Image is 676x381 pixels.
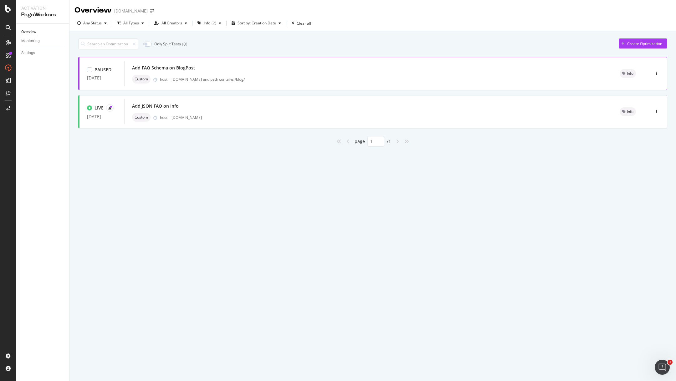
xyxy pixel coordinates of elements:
[152,18,190,28] button: All Creators
[668,360,673,365] span: 1
[344,136,352,146] div: angle-left
[355,136,391,147] div: page / 1
[393,136,402,146] div: angle-right
[627,110,633,114] span: Info
[21,29,65,35] a: Overview
[21,50,65,56] a: Settings
[87,114,117,119] div: [DATE]
[161,21,182,25] div: All Creators
[83,21,102,25] div: Any Status
[132,65,195,71] div: Add FAQ Schema on BlogPost
[655,360,670,375] iframe: Intercom live chat
[238,21,276,25] div: Sort by: Creation Date
[627,72,633,75] span: Info
[21,38,65,44] a: Monitoring
[74,18,109,28] button: Any Status
[115,18,146,28] button: All Types
[154,41,181,47] div: Only Split Tests
[627,41,662,46] div: Create Optimization
[135,115,148,119] span: Custom
[87,75,117,80] div: [DATE]
[95,105,104,111] div: LIVE
[402,136,412,146] div: angles-right
[620,69,636,78] div: neutral label
[21,29,36,35] div: Overview
[132,113,151,122] div: neutral label
[204,21,210,25] div: Info
[74,5,112,16] div: Overview
[150,9,154,13] div: arrow-right-arrow-left
[21,50,35,56] div: Settings
[297,21,311,26] div: Clear all
[123,21,139,25] div: All Types
[182,41,187,47] div: ( 0 )
[160,77,605,82] div: host = [DOMAIN_NAME] and path contains /blog/
[160,115,605,120] div: host = [DOMAIN_NAME]
[334,136,344,146] div: angles-left
[135,77,148,81] span: Custom
[21,38,40,44] div: Monitoring
[78,38,138,49] input: Search an Optimization
[212,21,216,25] div: ( 2 )
[619,38,667,48] button: Create Optimization
[21,11,64,18] div: PageWorkers
[289,18,311,28] button: Clear all
[95,67,111,73] div: PAUSED
[132,75,151,84] div: neutral label
[114,8,148,14] div: [DOMAIN_NAME]
[132,103,179,109] div: Add JSON FAQ on Info
[620,107,636,116] div: neutral label
[195,18,224,28] button: Info(2)
[21,5,64,11] div: Activation
[229,18,284,28] button: Sort by: Creation Date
